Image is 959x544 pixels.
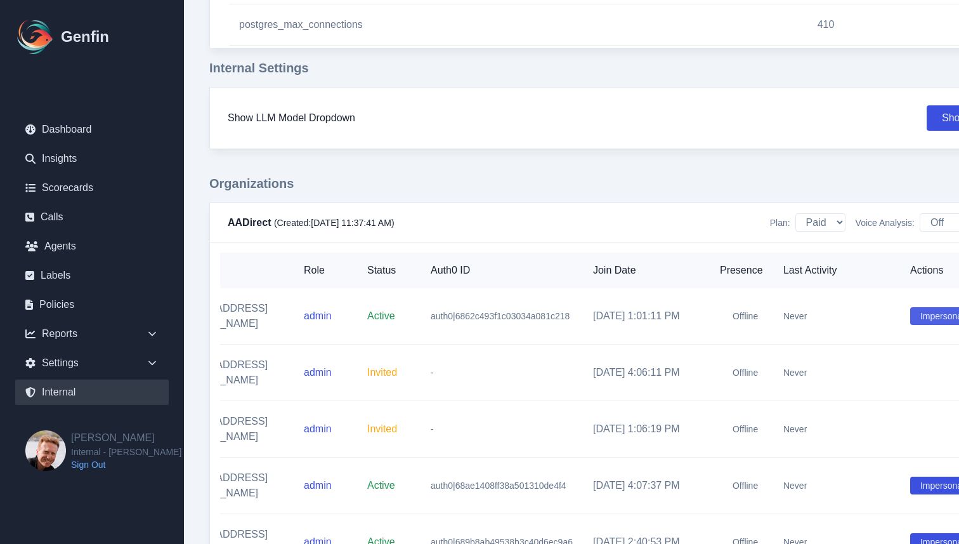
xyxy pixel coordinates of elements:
a: Sign Out [71,458,181,471]
span: - [431,424,434,434]
span: - [431,368,434,378]
span: admin [304,480,332,491]
span: Plan: [770,216,790,229]
td: [DATE] 1:01:11 PM [583,288,710,345]
span: Never [783,368,807,378]
a: Agents [15,234,169,259]
span: Never [783,311,807,321]
div: Offline [720,312,727,320]
td: [DATE] 1:06:19 PM [583,401,710,458]
td: [DATE] 4:06:11 PM [583,345,710,401]
span: Internal - [PERSON_NAME] [71,446,181,458]
span: Offline [733,479,758,492]
h1: Genfin [61,27,109,47]
span: Never [783,481,807,491]
span: Voice Analysis: [856,216,915,229]
img: Logo [15,17,56,57]
div: Offline [720,482,727,489]
span: Invited [367,367,397,378]
td: [EMAIL_ADDRESS][DOMAIN_NAME] [167,458,294,514]
td: [EMAIL_ADDRESS][DOMAIN_NAME] [167,401,294,458]
th: Last Activity [773,253,900,288]
div: Reports [15,321,169,347]
a: Dashboard [15,117,169,142]
th: Status [357,253,421,288]
span: Offline [733,423,758,435]
span: auth0|6862c493f1c03034a081c218 [431,311,570,321]
h3: Show LLM Model Dropdown [228,110,355,126]
span: admin [304,423,332,434]
span: Active [367,310,395,321]
div: Offline [720,425,727,433]
th: Auth0 ID [421,253,583,288]
a: Scorecards [15,175,169,201]
span: Offline [733,310,758,322]
a: Labels [15,263,169,288]
th: Presence [710,253,773,288]
span: Offline [733,366,758,379]
td: [EMAIL_ADDRESS][DOMAIN_NAME] [167,288,294,345]
td: [DATE] 4:07:37 PM [583,458,710,514]
h2: [PERSON_NAME] [71,430,181,446]
span: admin [304,310,332,321]
div: Settings [15,350,169,376]
span: Invited [367,423,397,434]
h4: AADirect [228,215,395,230]
th: Join Date [583,253,710,288]
span: Never [783,424,807,434]
td: postgres_max_connections [229,4,807,46]
td: [EMAIL_ADDRESS][DOMAIN_NAME] [167,345,294,401]
a: Insights [15,146,169,171]
div: Offline [720,369,727,376]
span: auth0|68ae1408ff38a501310de4f4 [431,481,566,491]
a: Internal [15,380,169,405]
a: Policies [15,292,169,317]
th: Email [167,253,294,288]
span: Active [367,480,395,491]
a: Calls [15,204,169,230]
span: admin [304,367,332,378]
th: Role [294,253,357,288]
span: (Created: [DATE] 11:37:41 AM ) [274,218,395,228]
img: Brian Dunagan [25,430,66,471]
